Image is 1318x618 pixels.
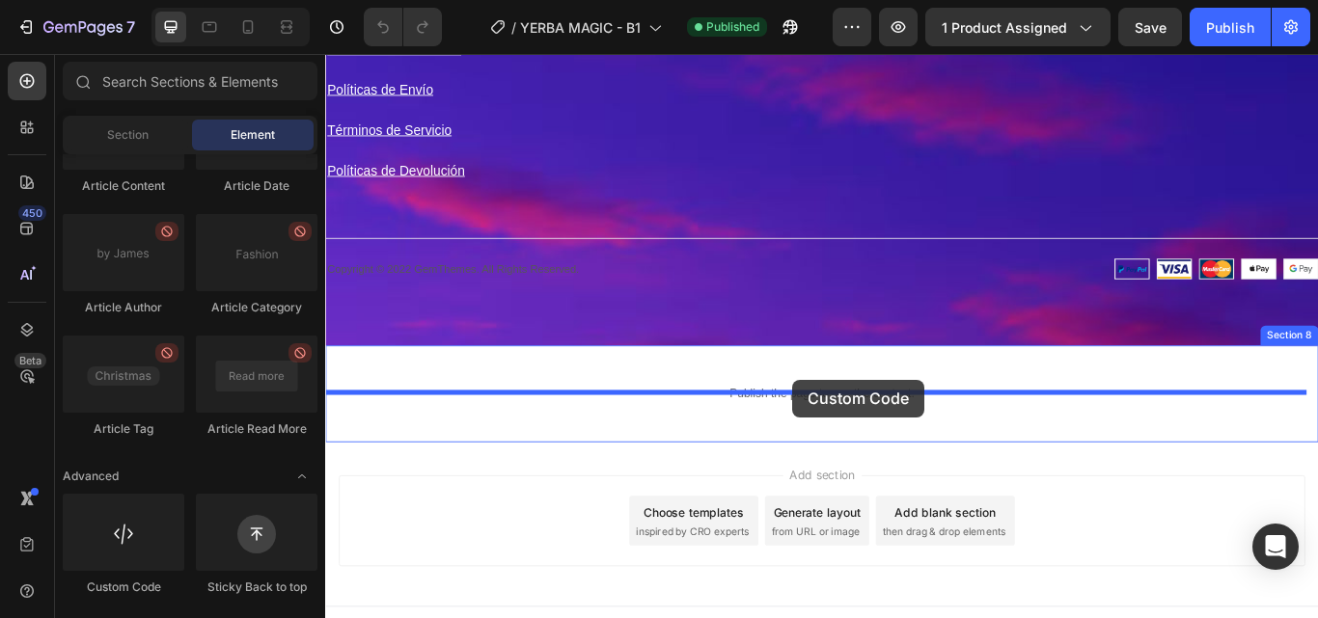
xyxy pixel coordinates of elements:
div: Sticky Back to top [196,578,317,596]
span: Element [231,126,275,144]
button: Publish [1190,8,1271,46]
div: Article Read More [196,420,317,438]
div: Undo/Redo [364,8,442,46]
span: Save [1135,19,1167,36]
input: Search Sections & Elements [63,62,317,100]
div: Article Tag [63,420,184,438]
div: Article Date [196,177,317,195]
div: Custom Code [63,578,184,596]
div: Article Content [63,177,184,195]
span: Advanced [63,468,119,485]
button: 1 product assigned [925,8,1111,46]
button: Save [1118,8,1182,46]
span: 1 product assigned [942,17,1067,38]
div: Publish [1206,17,1254,38]
div: Beta [14,353,46,368]
span: Published [706,18,759,36]
iframe: Design area [325,54,1318,618]
span: Toggle open [287,461,317,492]
span: / [511,17,516,38]
span: Section [107,126,149,144]
div: Open Intercom Messenger [1252,524,1299,570]
div: Article Author [63,299,184,316]
div: Article Category [196,299,317,316]
div: 450 [18,205,46,221]
button: 7 [8,8,144,46]
p: 7 [126,15,135,39]
span: YERBA MAGIC - B1 [520,17,641,38]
